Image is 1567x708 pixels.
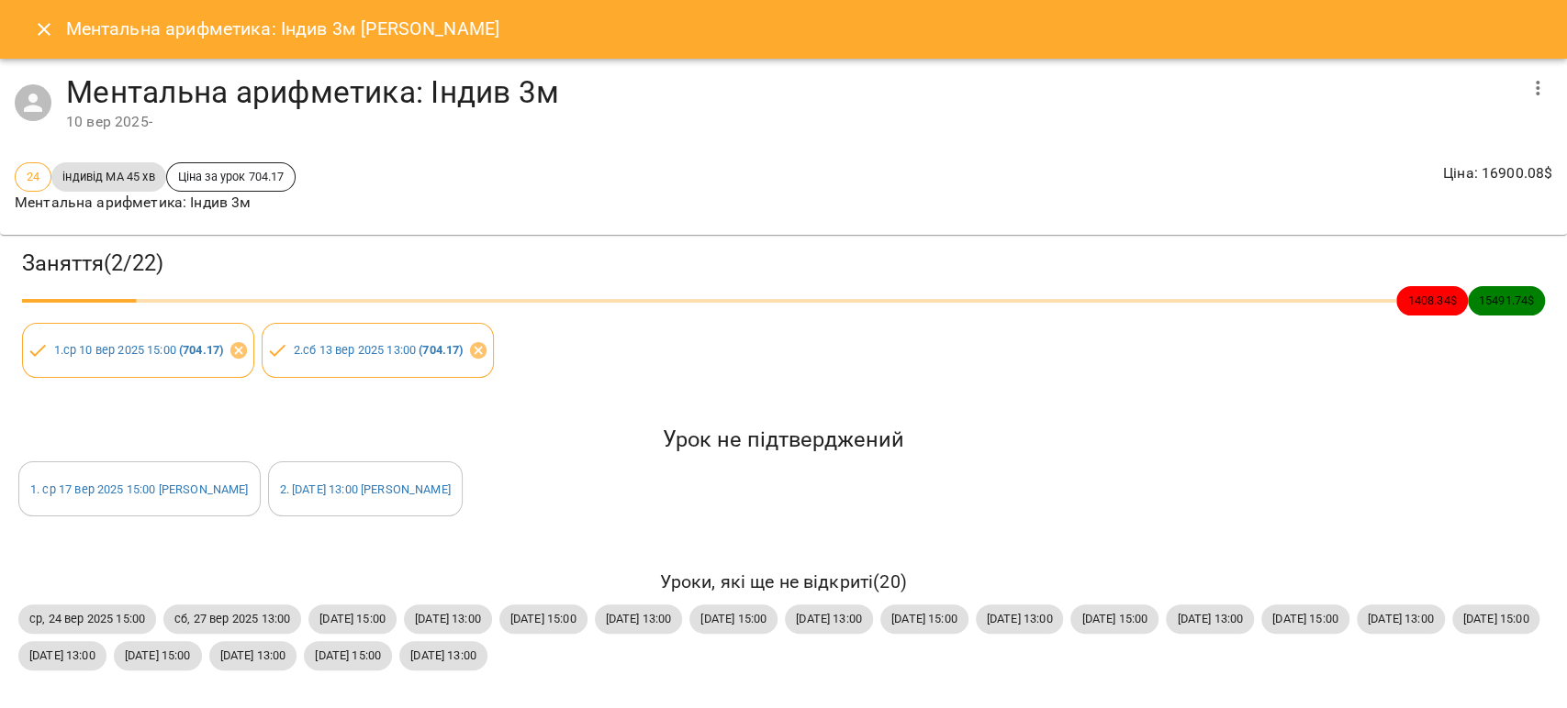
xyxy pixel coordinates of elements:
div: 1.ср 10 вер 2025 15:00 (704.17) [22,323,254,378]
span: Ціна за урок 704.17 [167,168,296,185]
span: [DATE] 15:00 [1070,610,1158,627]
span: [DATE] 13:00 [976,610,1064,627]
span: 15491.74 $ [1468,292,1545,309]
h6: Уроки, які ще не відкриті ( 20 ) [18,568,1549,596]
span: [DATE] 15:00 [1261,610,1349,627]
span: [DATE] 13:00 [1357,610,1445,627]
span: [DATE] 15:00 [1452,610,1540,627]
span: [DATE] 15:00 [308,610,397,627]
p: Ціна : 16900.08 $ [1443,162,1552,184]
span: [DATE] 13:00 [1166,610,1254,627]
div: 2.сб 13 вер 2025 13:00 (704.17) [262,323,494,378]
span: [DATE] 13:00 [404,610,492,627]
span: [DATE] 15:00 [689,610,778,627]
span: [DATE] 15:00 [304,647,392,664]
b: ( 704.17 ) [419,343,463,357]
span: 1408.34 $ [1396,292,1467,309]
a: 1.ср 10 вер 2025 15:00 (704.17) [54,343,224,357]
span: [DATE] 13:00 [209,647,297,664]
b: ( 704.17 ) [179,343,223,357]
span: ср, 24 вер 2025 15:00 [18,610,156,627]
span: [DATE] 15:00 [114,647,202,664]
span: [DATE] 15:00 [499,610,588,627]
p: Ментальна арифметика: Індив 3м [15,192,296,214]
span: 24 [16,168,50,185]
a: 1. ср 17 вер 2025 15:00 [PERSON_NAME] [30,482,249,496]
a: 2.сб 13 вер 2025 13:00 (704.17) [294,343,464,357]
span: [DATE] 15:00 [880,610,968,627]
span: [DATE] 13:00 [785,610,873,627]
button: Close [22,7,66,51]
h6: Ментальна арифметика: Індив 3м [PERSON_NAME] [66,15,500,43]
span: [DATE] 13:00 [399,647,487,664]
span: [DATE] 13:00 [18,647,106,664]
div: 10 вер 2025 - [66,111,1516,133]
span: індивід МА 45 хв [51,168,165,185]
a: 2. [DATE] 13:00 [PERSON_NAME] [280,482,451,496]
h5: Урок не підтверджений [18,426,1549,454]
span: сб, 27 вер 2025 13:00 [163,610,301,627]
h3: Заняття ( 2 / 22 ) [22,249,1545,278]
h4: Ментальна арифметика: Індив 3м [66,73,1516,111]
span: [DATE] 13:00 [595,610,683,627]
